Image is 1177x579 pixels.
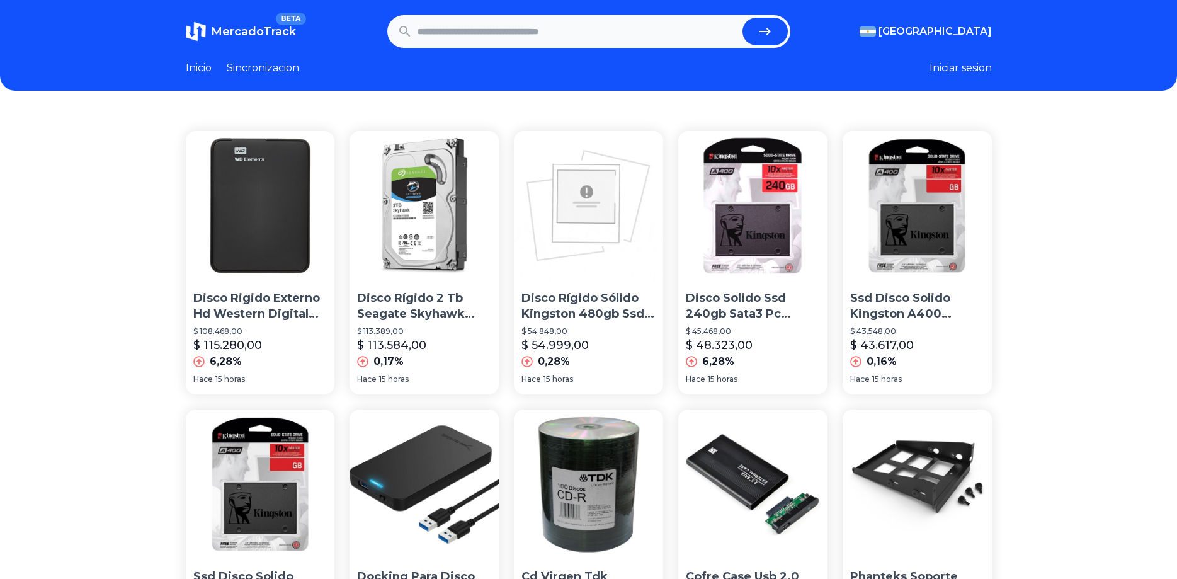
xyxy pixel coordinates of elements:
[867,354,897,369] p: 0,16%
[357,290,491,322] p: Disco Rígido 2 Tb Seagate Skyhawk Simil Purple Wd Dvr Cct
[186,131,335,280] img: Disco Rigido Externo Hd Western Digital 1tb Usb 3.0 Win/mac
[357,336,426,354] p: $ 113.584,00
[514,410,663,559] img: Cd Virgen Tdk Estampad,700mb 80 Minutos Bulk X100,avellaneda
[193,336,262,354] p: $ 115.280,00
[878,24,992,39] span: [GEOGRAPHIC_DATA]
[678,410,827,559] img: Cofre Case Usb 2.0 Disco Rígido Hd 2.5 Sata De Notebook
[186,21,296,42] a: MercadoTrackBETA
[350,131,499,394] a: Disco Rígido 2 Tb Seagate Skyhawk Simil Purple Wd Dvr CctDisco Rígido 2 Tb Seagate Skyhawk Simil ...
[193,290,327,322] p: Disco Rigido Externo Hd Western Digital 1tb Usb 3.0 Win/mac
[686,374,705,384] span: Hace
[521,336,589,354] p: $ 54.999,00
[543,374,573,384] span: 15 horas
[276,13,305,25] span: BETA
[686,326,820,336] p: $ 45.468,00
[521,326,656,336] p: $ 54.848,00
[350,131,499,280] img: Disco Rígido 2 Tb Seagate Skyhawk Simil Purple Wd Dvr Cct
[843,131,992,394] a: Ssd Disco Solido Kingston A400 240gb Pc Gamer Sata 3Ssd Disco Solido Kingston A400 240gb Pc Gamer...
[678,131,827,280] img: Disco Solido Ssd 240gb Sata3 Pc Notebook Mac
[193,326,327,336] p: $ 108.468,00
[186,21,206,42] img: MercadoTrack
[708,374,737,384] span: 15 horas
[538,354,570,369] p: 0,28%
[373,354,404,369] p: 0,17%
[686,290,820,322] p: Disco Solido Ssd 240gb Sata3 Pc Notebook Mac
[357,326,491,336] p: $ 113.389,00
[702,354,734,369] p: 6,28%
[521,374,541,384] span: Hace
[686,336,753,354] p: $ 48.323,00
[514,131,663,394] a: Disco Rígido Sólido Kingston 480gb Ssd Now A400 Sata3 2.5Disco Rígido Sólido Kingston 480gb Ssd N...
[379,374,409,384] span: 15 horas
[850,290,984,322] p: Ssd Disco Solido Kingston A400 240gb Pc Gamer Sata 3
[860,24,992,39] button: [GEOGRAPHIC_DATA]
[843,131,992,280] img: Ssd Disco Solido Kingston A400 240gb Pc Gamer Sata 3
[872,374,902,384] span: 15 horas
[521,290,656,322] p: Disco Rígido Sólido Kingston 480gb Ssd Now A400 Sata3 2.5
[357,374,377,384] span: Hace
[211,25,296,38] span: MercadoTrack
[350,410,499,559] img: Docking Para Disco Rigido - Sabrent - 2.5 - Usb 3.0 Hdd/ssd
[193,374,213,384] span: Hace
[860,26,876,37] img: Argentina
[186,410,335,559] img: Ssd Disco Solido Kingston A400 240gb Sata 3 Simil Uv400
[850,336,914,354] p: $ 43.617,00
[215,374,245,384] span: 15 horas
[186,60,212,76] a: Inicio
[227,60,299,76] a: Sincronizacion
[930,60,992,76] button: Iniciar sesion
[850,374,870,384] span: Hace
[843,410,992,559] img: Phanteks Soporte Hdd Modular Para Disco 3.5 - 2.5 Metálico
[514,131,663,280] img: Disco Rígido Sólido Kingston 480gb Ssd Now A400 Sata3 2.5
[850,326,984,336] p: $ 43.548,00
[678,131,827,394] a: Disco Solido Ssd 240gb Sata3 Pc Notebook MacDisco Solido Ssd 240gb Sata3 Pc Notebook Mac$ 45.468,...
[210,354,242,369] p: 6,28%
[186,131,335,394] a: Disco Rigido Externo Hd Western Digital 1tb Usb 3.0 Win/macDisco Rigido Externo Hd Western Digita...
